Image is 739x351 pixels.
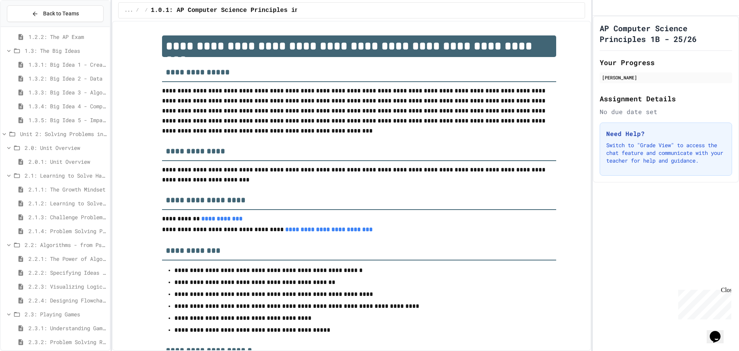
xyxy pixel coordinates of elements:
[25,310,107,318] span: 2.3: Playing Games
[28,116,107,124] span: 1.3.5: Big Idea 5 - Impact of Computing
[28,255,107,263] span: 2.2.1: The Power of Algorithms
[25,171,107,180] span: 2.1: Learning to Solve Hard Problems
[600,57,732,68] h2: Your Progress
[28,282,107,291] span: 2.2.3: Visualizing Logic with Flowcharts
[28,185,107,193] span: 2.1.1: The Growth Mindset
[145,7,148,13] span: /
[600,93,732,104] h2: Assignment Details
[25,47,107,55] span: 1.3: The Big Ideas
[7,5,104,22] button: Back to Teams
[125,7,133,13] span: ...
[28,102,107,110] span: 1.3.4: Big Idea 4 - Computing Systems and Networks
[675,287,731,319] iframe: chat widget
[28,324,107,332] span: 2.3.1: Understanding Games with Flowcharts
[707,320,731,343] iframe: chat widget
[28,227,107,235] span: 2.1.4: Problem Solving Practice
[25,241,107,249] span: 2.2: Algorithms - from Pseudocode to Flowcharts
[20,130,107,138] span: Unit 2: Solving Problems in Computer Science
[28,199,107,207] span: 2.1.2: Learning to Solve Hard Problems
[28,296,107,304] span: 2.2.4: Designing Flowcharts
[151,6,384,15] span: 1.0.1: AP Computer Science Principles in Python Course Syllabus
[600,107,732,116] div: No due date set
[28,269,107,277] span: 2.2.2: Specifying Ideas with Pseudocode
[28,88,107,96] span: 1.3.3: Big Idea 3 - Algorithms and Programming
[28,74,107,82] span: 1.3.2: Big Idea 2 - Data
[136,7,139,13] span: /
[602,74,730,81] div: [PERSON_NAME]
[28,158,107,166] span: 2.0.1: Unit Overview
[606,141,726,165] p: Switch to "Grade View" to access the chat feature and communicate with your teacher for help and ...
[25,144,107,152] span: 2.0: Unit Overview
[43,10,79,18] span: Back to Teams
[28,60,107,69] span: 1.3.1: Big Idea 1 - Creative Development
[28,33,107,41] span: 1.2.2: The AP Exam
[28,213,107,221] span: 2.1.3: Challenge Problem - The Bridge
[3,3,53,49] div: Chat with us now!Close
[600,23,732,44] h1: AP Computer Science Principles 1B - 25/26
[606,129,726,138] h3: Need Help?
[28,338,107,346] span: 2.3.2: Problem Solving Reflection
